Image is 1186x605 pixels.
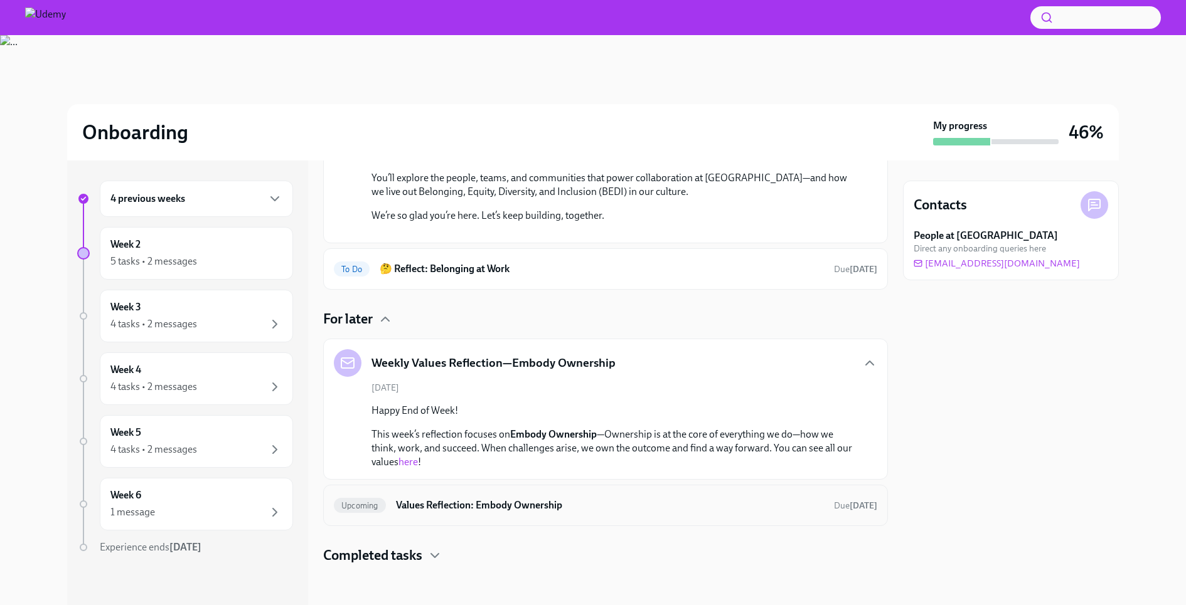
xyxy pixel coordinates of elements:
h6: Week 6 [110,488,141,502]
strong: People at [GEOGRAPHIC_DATA] [914,229,1058,243]
span: August 25th, 2025 00:00 [834,500,877,512]
a: To Do🤔 Reflect: Belonging at WorkDue[DATE] [334,259,877,279]
a: Week 25 tasks • 2 messages [77,227,293,280]
span: Upcoming [334,501,386,510]
span: Due [834,500,877,511]
h6: Week 2 [110,238,141,251]
h6: Week 5 [110,426,141,439]
span: Due [834,264,877,275]
span: August 23rd, 2025 00:00 [834,263,877,275]
div: 4 tasks • 2 messages [110,443,197,456]
span: Experience ends [100,541,201,553]
a: [EMAIL_ADDRESS][DOMAIN_NAME] [914,257,1080,270]
a: Week 34 tasks • 2 messages [77,290,293,342]
h6: Week 4 [110,363,141,377]
a: UpcomingValues Reflection: Embody OwnershipDue[DATE] [334,495,877,515]
div: For later [323,310,888,329]
span: [DATE] [371,382,399,394]
h3: 46% [1069,121,1104,144]
h5: Weekly Values Reflection—Embody Ownership [371,355,616,371]
a: Week 44 tasks • 2 messages [77,352,293,405]
img: Udemy [25,8,66,28]
h6: 4 previous weeks [110,192,185,206]
p: You’ll explore the people, teams, and communities that power collaboration at [GEOGRAPHIC_DATA]—a... [371,171,857,199]
strong: [DATE] [850,500,877,511]
a: Week 54 tasks • 2 messages [77,415,293,468]
h4: For later [323,310,373,329]
strong: My progress [933,119,987,133]
strong: [DATE] [850,264,877,275]
span: Direct any onboarding queries here [914,243,1046,255]
div: 5 tasks • 2 messages [110,255,197,268]
div: 1 message [110,505,155,519]
strong: [DATE] [169,541,201,553]
p: This week’s reflection focuses on —Ownership is at the core of everything we do—how we think, wor... [371,428,857,469]
strong: Embody Ownership [510,428,597,440]
div: 4 tasks • 2 messages [110,317,197,331]
h6: 🤔 Reflect: Belonging at Work [380,262,824,276]
p: We’re so glad you’re here. Let’s keep building, together. [371,209,857,223]
a: Week 61 message [77,478,293,530]
span: To Do [334,265,370,274]
h4: Contacts [914,196,967,214]
div: 4 previous weeks [100,181,293,217]
div: Completed tasks [323,546,888,565]
div: 4 tasks • 2 messages [110,380,197,394]
h2: Onboarding [82,120,188,145]
p: Happy End of Week! [371,404,857,418]
a: here [398,456,418,468]
h6: Week 3 [110,300,141,314]
h4: Completed tasks [323,546,422,565]
h6: Values Reflection: Embody Ownership [396,498,824,512]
